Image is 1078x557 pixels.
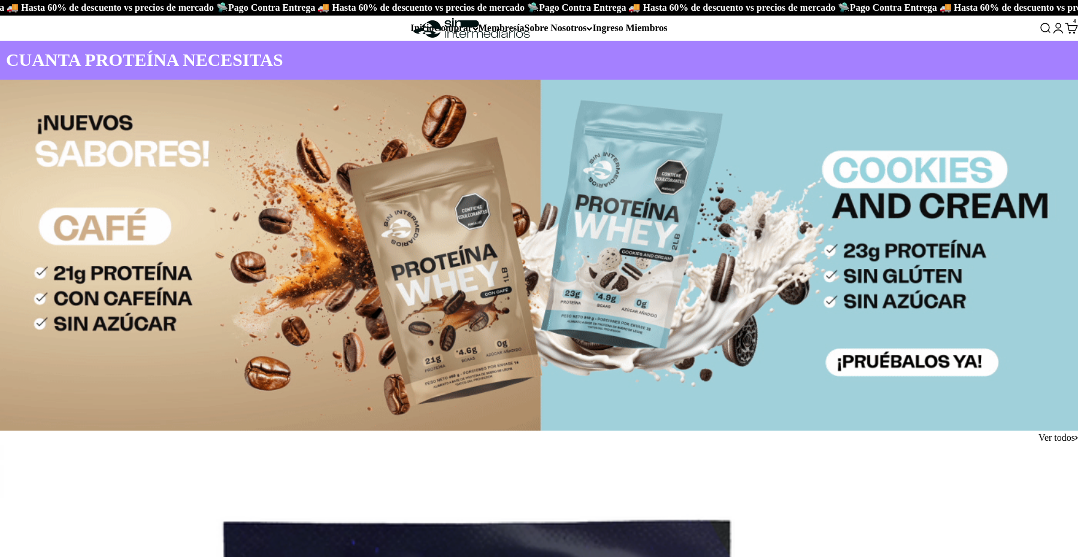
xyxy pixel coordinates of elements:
a: Ingreso Miembros [592,23,667,33]
a: Ver todos [1038,431,1078,445]
span: Ver todos [1038,431,1075,445]
strong: CUANTA PROTEÍNA NECESITAS [6,50,283,69]
summary: Sobre Nosotros [525,21,593,35]
span: 4 [1073,18,1076,24]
